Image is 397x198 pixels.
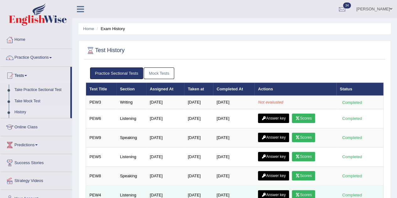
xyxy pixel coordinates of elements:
th: Completed At [213,83,255,96]
td: PEW3 [86,96,117,109]
li: Exam History [95,26,125,32]
a: Home [0,31,72,47]
a: Predictions [0,136,72,152]
td: [DATE] [213,96,255,109]
a: Answer key [258,114,289,123]
a: Scores [292,114,315,123]
td: [DATE] [184,96,213,109]
td: [DATE] [146,128,184,147]
a: Practice Sectional Tests [90,67,143,79]
th: Section [116,83,146,96]
td: [DATE] [146,109,184,128]
th: Taken at [184,83,213,96]
a: Tests [0,67,70,83]
td: Speaking [116,166,146,185]
a: Success Stories [0,154,72,170]
th: Test Title [86,83,117,96]
td: PEW6 [86,109,117,128]
a: Scores [292,152,315,161]
td: Writing [116,96,146,109]
td: [DATE] [213,166,255,185]
td: PEW5 [86,147,117,166]
th: Actions [255,83,336,96]
div: Completed [340,99,364,106]
a: Answer key [258,133,289,142]
td: [DATE] [184,128,213,147]
h2: Test History [86,46,125,55]
a: Scores [292,171,315,180]
th: Assigned At [146,83,184,96]
div: Completed [340,115,364,122]
td: Listening [116,147,146,166]
td: [DATE] [213,109,255,128]
td: Listening [116,109,146,128]
td: [DATE] [213,147,255,166]
a: Online Class [0,118,72,134]
td: [DATE] [146,147,184,166]
a: History [12,107,70,118]
td: [DATE] [213,128,255,147]
a: Take Practice Sectional Test [12,84,70,96]
td: Speaking [116,128,146,147]
a: Home [83,26,94,31]
th: Status [336,83,384,96]
td: [DATE] [146,166,184,185]
a: Strategy Videos [0,172,72,188]
a: Take Mock Test [12,96,70,107]
div: Completed [340,134,364,141]
a: Answer key [258,171,289,180]
div: Completed [340,153,364,160]
a: Practice Questions [0,49,72,65]
span: 34 [343,3,351,8]
td: [DATE] [184,109,213,128]
td: PEW9 [86,128,117,147]
div: Completed [340,173,364,179]
td: [DATE] [184,147,213,166]
td: PEW8 [86,166,117,185]
td: [DATE] [146,96,184,109]
td: [DATE] [184,166,213,185]
a: Mock Tests [144,67,174,79]
a: Answer key [258,152,289,161]
a: Scores [292,133,315,142]
em: Not evaluated [258,100,283,104]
